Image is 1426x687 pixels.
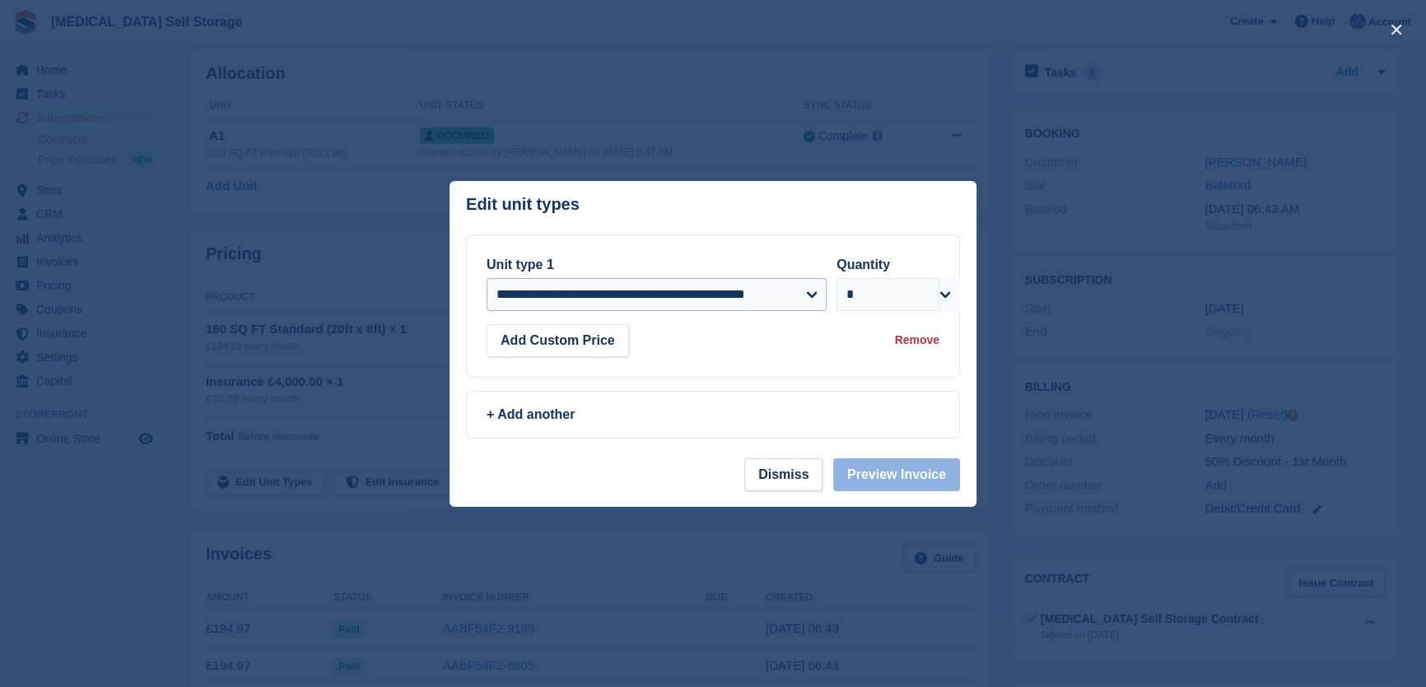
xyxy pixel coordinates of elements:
[744,458,823,491] button: Dismiss
[487,324,629,357] button: Add Custom Price
[487,258,554,272] label: Unit type 1
[833,458,960,491] button: Preview Invoice
[836,258,890,272] label: Quantity
[895,332,939,349] div: Remove
[487,405,939,425] div: + Add another
[466,391,960,439] a: + Add another
[1383,16,1410,43] button: close
[466,195,580,214] p: Edit unit types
